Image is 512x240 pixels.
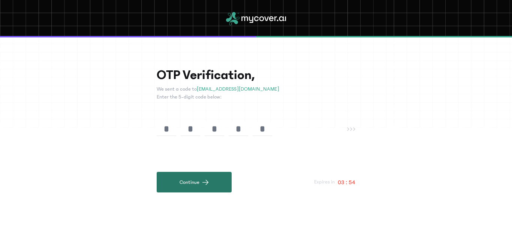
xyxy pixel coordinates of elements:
[314,178,335,186] p: Expires in
[338,178,355,187] p: 03 : 54
[157,93,355,101] p: Enter the 5-digit code below:
[157,172,232,192] button: Continue
[157,67,355,82] h1: OTP Verification,
[197,86,279,92] span: [EMAIL_ADDRESS][DOMAIN_NAME]
[157,85,355,93] p: We sent a code to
